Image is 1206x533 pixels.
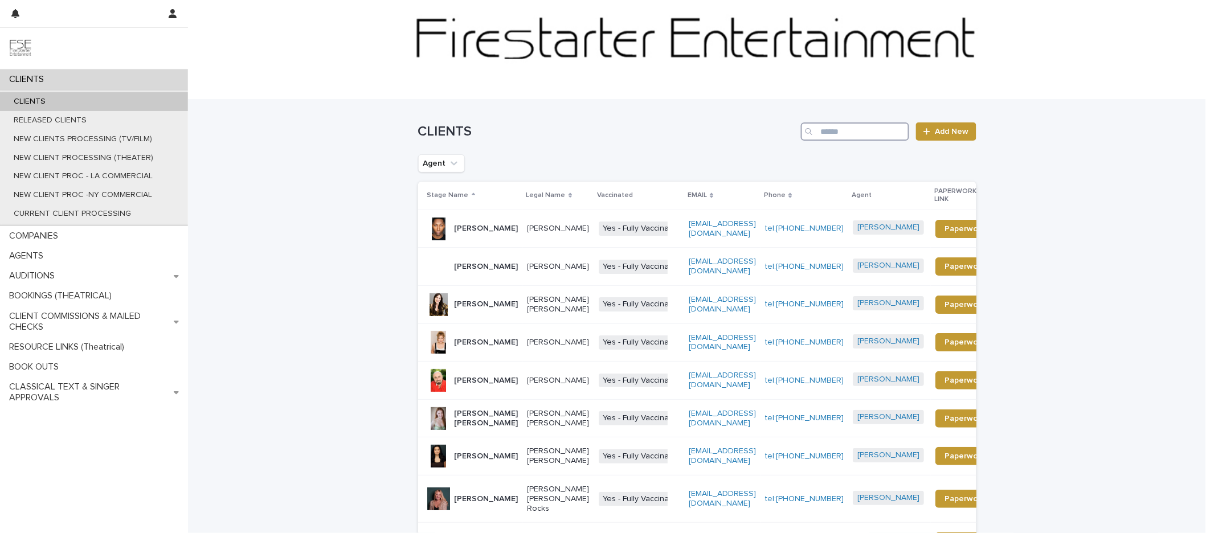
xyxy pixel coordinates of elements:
[801,122,909,141] input: Search
[945,301,985,309] span: Paperwork
[935,490,994,508] a: Paperwork
[689,447,756,465] a: [EMAIL_ADDRESS][DOMAIN_NAME]
[945,415,985,423] span: Paperwork
[765,300,844,308] a: tel:[PHONE_NUMBER]
[689,371,756,389] a: [EMAIL_ADDRESS][DOMAIN_NAME]
[5,116,96,125] p: RELEASED CLIENTS
[528,485,590,513] p: [PERSON_NAME] [PERSON_NAME] Rocks
[599,335,686,350] span: Yes - Fully Vaccinated
[5,231,67,241] p: COMPANIES
[857,223,919,232] a: [PERSON_NAME]
[526,189,566,202] p: Legal Name
[599,492,686,506] span: Yes - Fully Vaccinated
[418,210,1013,248] tr: [PERSON_NAME][PERSON_NAME]Yes - Fully Vaccinated[EMAIL_ADDRESS][DOMAIN_NAME]tel:[PHONE_NUMBER][PE...
[857,450,919,460] a: [PERSON_NAME]
[528,262,590,272] p: [PERSON_NAME]
[689,257,756,275] a: [EMAIL_ADDRESS][DOMAIN_NAME]
[418,475,1013,522] tr: [PERSON_NAME][PERSON_NAME] [PERSON_NAME] RocksYes - Fully Vaccinated[EMAIL_ADDRESS][DOMAIN_NAME]t...
[427,189,469,202] p: Stage Name
[5,97,55,106] p: CLIENTS
[455,338,518,347] p: [PERSON_NAME]
[5,362,68,372] p: BOOK OUTS
[689,490,756,507] a: [EMAIL_ADDRESS][DOMAIN_NAME]
[599,222,686,236] span: Yes - Fully Vaccinated
[599,260,686,274] span: Yes - Fully Vaccinated
[689,296,756,313] a: [EMAIL_ADDRESS][DOMAIN_NAME]
[598,189,633,202] p: Vaccinated
[599,374,686,388] span: Yes - Fully Vaccinated
[528,376,590,386] p: [PERSON_NAME]
[599,411,686,425] span: Yes - Fully Vaccinated
[857,337,919,346] a: [PERSON_NAME]
[418,248,1013,286] tr: [PERSON_NAME][PERSON_NAME]Yes - Fully Vaccinated[EMAIL_ADDRESS][DOMAIN_NAME]tel:[PHONE_NUMBER][PE...
[418,154,465,173] button: Agent
[528,224,590,233] p: [PERSON_NAME]
[689,409,756,427] a: [EMAIL_ADDRESS][DOMAIN_NAME]
[935,333,994,351] a: Paperwork
[418,399,1013,437] tr: [PERSON_NAME] [PERSON_NAME][PERSON_NAME] [PERSON_NAME]Yes - Fully Vaccinated[EMAIL_ADDRESS][DOMAI...
[418,124,797,140] h1: CLIENTS
[455,494,518,504] p: [PERSON_NAME]
[945,338,985,346] span: Paperwork
[765,263,844,270] a: tel:[PHONE_NUMBER]
[599,297,686,311] span: Yes - Fully Vaccinated
[528,409,590,428] p: [PERSON_NAME] [PERSON_NAME]
[5,190,161,200] p: NEW CLIENT PROC -NY COMMERCIAL
[5,270,64,281] p: AUDITIONS
[455,452,518,461] p: [PERSON_NAME]
[5,171,162,181] p: NEW CLIENT PROC - LA COMMERCIAL
[418,285,1013,323] tr: [PERSON_NAME][PERSON_NAME] [PERSON_NAME]Yes - Fully Vaccinated[EMAIL_ADDRESS][DOMAIN_NAME]tel:[PH...
[857,298,919,308] a: [PERSON_NAME]
[5,74,53,85] p: CLIENTS
[764,189,786,202] p: Phone
[935,128,969,136] span: Add New
[916,122,976,141] a: Add New
[945,452,985,460] span: Paperwork
[945,225,985,233] span: Paperwork
[528,295,590,314] p: [PERSON_NAME] [PERSON_NAME]
[5,382,174,403] p: CLASSICAL TEXT & SINGER APPROVALS
[455,262,518,272] p: [PERSON_NAME]
[857,493,919,503] a: [PERSON_NAME]
[935,257,994,276] a: Paperwork
[5,311,174,333] p: CLIENT COMMISSIONS & MAILED CHECKS
[945,376,985,384] span: Paperwork
[528,338,590,347] p: [PERSON_NAME]
[418,323,1013,362] tr: [PERSON_NAME][PERSON_NAME]Yes - Fully Vaccinated[EMAIL_ADDRESS][DOMAIN_NAME]tel:[PHONE_NUMBER][PE...
[455,224,518,233] p: [PERSON_NAME]
[5,209,140,219] p: CURRENT CLIENT PROCESSING
[765,376,844,384] a: tel:[PHONE_NUMBER]
[935,296,994,314] a: Paperwork
[857,261,919,270] a: [PERSON_NAME]
[935,371,994,389] a: Paperwork
[689,334,756,351] a: [EMAIL_ADDRESS][DOMAIN_NAME]
[5,290,121,301] p: BOOKINGS (THEATRICAL)
[455,409,518,428] p: [PERSON_NAME] [PERSON_NAME]
[935,447,994,465] a: Paperwork
[852,189,872,202] p: Agent
[418,362,1013,400] tr: [PERSON_NAME][PERSON_NAME]Yes - Fully Vaccinated[EMAIL_ADDRESS][DOMAIN_NAME]tel:[PHONE_NUMBER][PE...
[455,300,518,309] p: [PERSON_NAME]
[765,495,844,503] a: tel:[PHONE_NUMBER]
[418,437,1013,475] tr: [PERSON_NAME][PERSON_NAME] [PERSON_NAME]Yes - Fully Vaccinated[EMAIL_ADDRESS][DOMAIN_NAME]tel:[PH...
[689,220,756,237] a: [EMAIL_ADDRESS][DOMAIN_NAME]
[935,409,994,428] a: Paperwork
[765,224,844,232] a: tel:[PHONE_NUMBER]
[528,446,590,466] p: [PERSON_NAME] [PERSON_NAME]
[857,412,919,422] a: [PERSON_NAME]
[945,263,985,270] span: Paperwork
[765,414,844,422] a: tel:[PHONE_NUMBER]
[5,251,52,261] p: AGENTS
[9,37,32,60] img: 9JgRvJ3ETPGCJDhvPVA5
[945,495,985,503] span: Paperwork
[5,153,162,163] p: NEW CLIENT PROCESSING (THEATER)
[5,134,161,144] p: NEW CLIENTS PROCESSING (TV/FILM)
[5,342,133,352] p: RESOURCE LINKS (Theatrical)
[688,189,707,202] p: EMAIL
[857,375,919,384] a: [PERSON_NAME]
[455,376,518,386] p: [PERSON_NAME]
[765,452,844,460] a: tel:[PHONE_NUMBER]
[599,449,686,464] span: Yes - Fully Vaccinated
[935,220,994,238] a: Paperwork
